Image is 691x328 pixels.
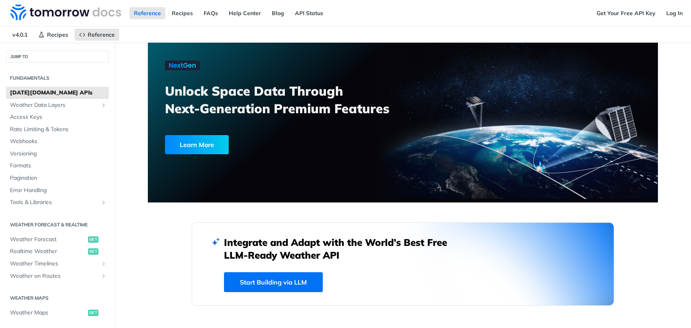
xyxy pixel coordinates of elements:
h2: Weather Maps [6,295,109,302]
span: Weather Maps [10,309,86,317]
a: Learn More [165,135,362,154]
span: Webhooks [10,137,107,145]
a: Start Building via LLM [224,272,323,292]
img: NextGen [165,61,200,70]
a: Weather on RoutesShow subpages for Weather on Routes [6,270,109,282]
button: Show subpages for Weather on Routes [100,273,107,279]
a: Recipes [167,7,197,19]
a: Get Your Free API Key [592,7,660,19]
h3: Unlock Space Data Through Next-Generation Premium Features [165,82,412,117]
span: Error Handling [10,187,107,194]
a: Weather Data LayersShow subpages for Weather Data Layers [6,99,109,111]
a: Help Center [224,7,265,19]
span: Weather Data Layers [10,101,98,109]
h2: Integrate and Adapt with the World’s Best Free LLM-Ready Weather API [224,236,459,261]
a: Log In [662,7,687,19]
a: Pagination [6,172,109,184]
span: get [88,236,98,243]
span: Reference [88,31,115,38]
span: Weather Timelines [10,260,98,268]
a: [DATE][DOMAIN_NAME] APIs [6,87,109,99]
a: Realtime Weatherget [6,246,109,257]
img: Tomorrow.io Weather API Docs [10,4,121,20]
a: Weather Mapsget [6,307,109,319]
a: Formats [6,160,109,172]
a: Versioning [6,148,109,160]
a: Tools & LibrariesShow subpages for Tools & Libraries [6,196,109,208]
span: Realtime Weather [10,247,86,255]
span: Recipes [47,31,68,38]
span: Rate Limiting & Tokens [10,126,107,134]
a: Weather Forecastget [6,234,109,246]
span: get [88,310,98,316]
span: v4.0.1 [8,29,32,41]
span: Tools & Libraries [10,198,98,206]
span: Access Keys [10,113,107,121]
span: Versioning [10,150,107,158]
span: [DATE][DOMAIN_NAME] APIs [10,89,107,97]
span: Weather Forecast [10,236,86,244]
a: Reference [75,29,119,41]
button: Show subpages for Tools & Libraries [100,199,107,206]
span: Pagination [10,174,107,182]
span: get [88,248,98,255]
span: Formats [10,162,107,170]
a: Recipes [34,29,73,41]
button: Show subpages for Weather Data Layers [100,102,107,108]
h2: Weather Forecast & realtime [6,221,109,228]
a: Rate Limiting & Tokens [6,124,109,136]
a: Error Handling [6,185,109,196]
a: Access Keys [6,111,109,123]
a: API Status [291,7,328,19]
a: Webhooks [6,136,109,147]
a: Reference [130,7,165,19]
button: JUMP TO [6,51,109,63]
a: Blog [267,7,289,19]
a: FAQs [199,7,222,19]
div: Learn More [165,135,229,154]
span: Weather on Routes [10,272,98,280]
button: Show subpages for Weather Timelines [100,261,107,267]
a: Weather TimelinesShow subpages for Weather Timelines [6,258,109,270]
h2: Fundamentals [6,75,109,82]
